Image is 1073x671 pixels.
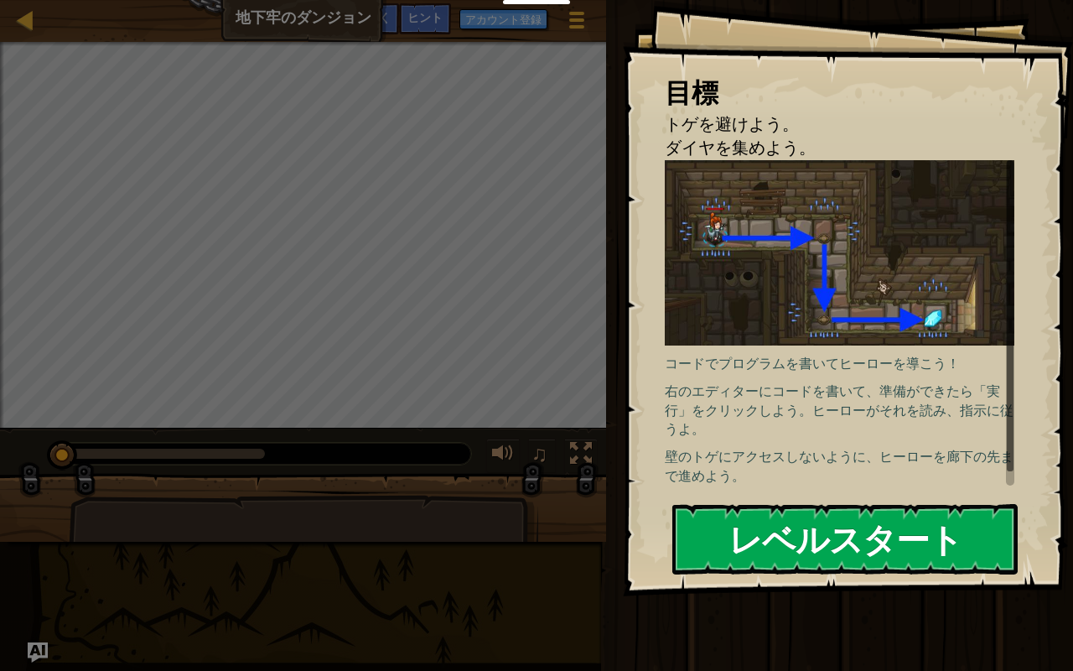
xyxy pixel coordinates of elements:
font: トゲを避けよう。 [665,112,799,135]
font: 壁のトゲにアクセスしないように、ヒーローを廊下の先まで進めよう。 [665,447,1013,485]
button: 全画面表示を切り替える [564,439,598,473]
font: アカウント登録 [465,12,542,27]
font: 右のエディターにコードを書いて、準備ができたら「実行」をクリックしよう。ヒーローがそれを読み、指示に従うよ。 [665,382,1013,439]
button: レベルスタート [672,504,1018,575]
li: ダイヤを集めよう。 [644,136,1010,160]
button: AIに聞く [28,642,48,663]
button: AIに聞く [338,3,399,34]
font: ♫ [531,441,548,466]
font: コードでプログラムを書いてヒーローを導こう！ [665,354,960,372]
img: キスガードのダンジョン [665,160,1027,346]
button: ゲームメニューを見る [556,3,598,43]
font: 目標 [665,74,718,111]
button: アカウント登録 [459,9,547,29]
button: ♫ [528,439,557,473]
font: ヒント [407,9,443,25]
font: AIに聞く [346,9,391,25]
font: ダイヤを集めよう。 [665,136,816,159]
font: レベルスタート [728,516,962,561]
button: 音量を調整する [486,439,520,473]
li: トゲを避けよう。 [644,112,1010,137]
